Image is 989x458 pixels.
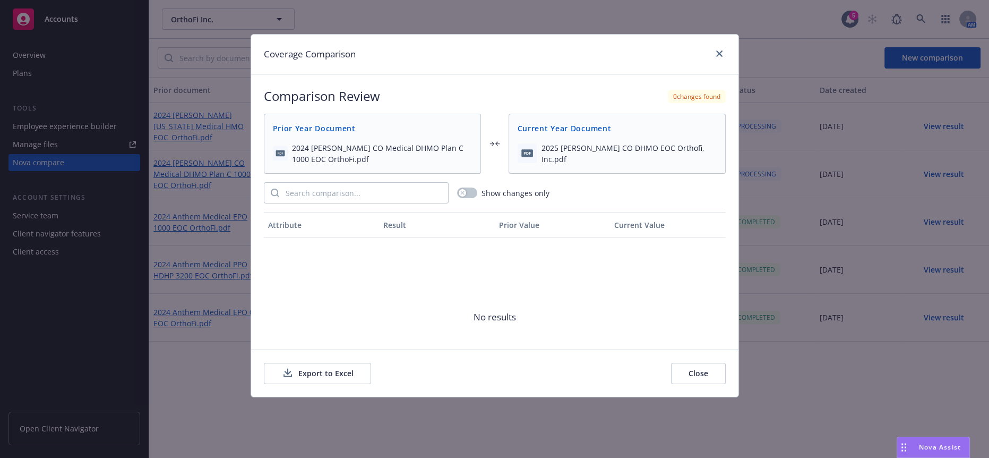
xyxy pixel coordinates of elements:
[499,219,606,231] div: Prior Value
[713,47,726,60] a: close
[383,219,491,231] div: Result
[919,443,961,452] span: Nova Assist
[264,363,371,384] button: Export to Excel
[668,90,726,103] div: 0 changes found
[897,437,970,458] button: Nova Assist
[279,183,448,203] input: Search comparison...
[264,87,380,105] h2: Comparison Review
[518,123,717,134] span: Current Year Document
[614,219,721,231] div: Current Value
[541,142,716,165] span: 2025 [PERSON_NAME] CO DHMO EOC Orthofi, Inc.pdf
[481,188,549,199] span: Show changes only
[495,212,610,238] button: Prior Value
[671,363,726,384] button: Close
[264,212,380,238] button: Attribute
[264,238,726,397] span: No results
[292,142,471,165] span: 2024 [PERSON_NAME] CO Medical DHMO Plan C 1000 EOC OrthoFi.pdf
[273,123,472,134] span: Prior Year Document
[271,189,279,197] svg: Search
[379,212,495,238] button: Result
[264,47,356,61] h1: Coverage Comparison
[897,437,910,457] div: Drag to move
[610,212,726,238] button: Current Value
[268,219,375,231] div: Attribute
